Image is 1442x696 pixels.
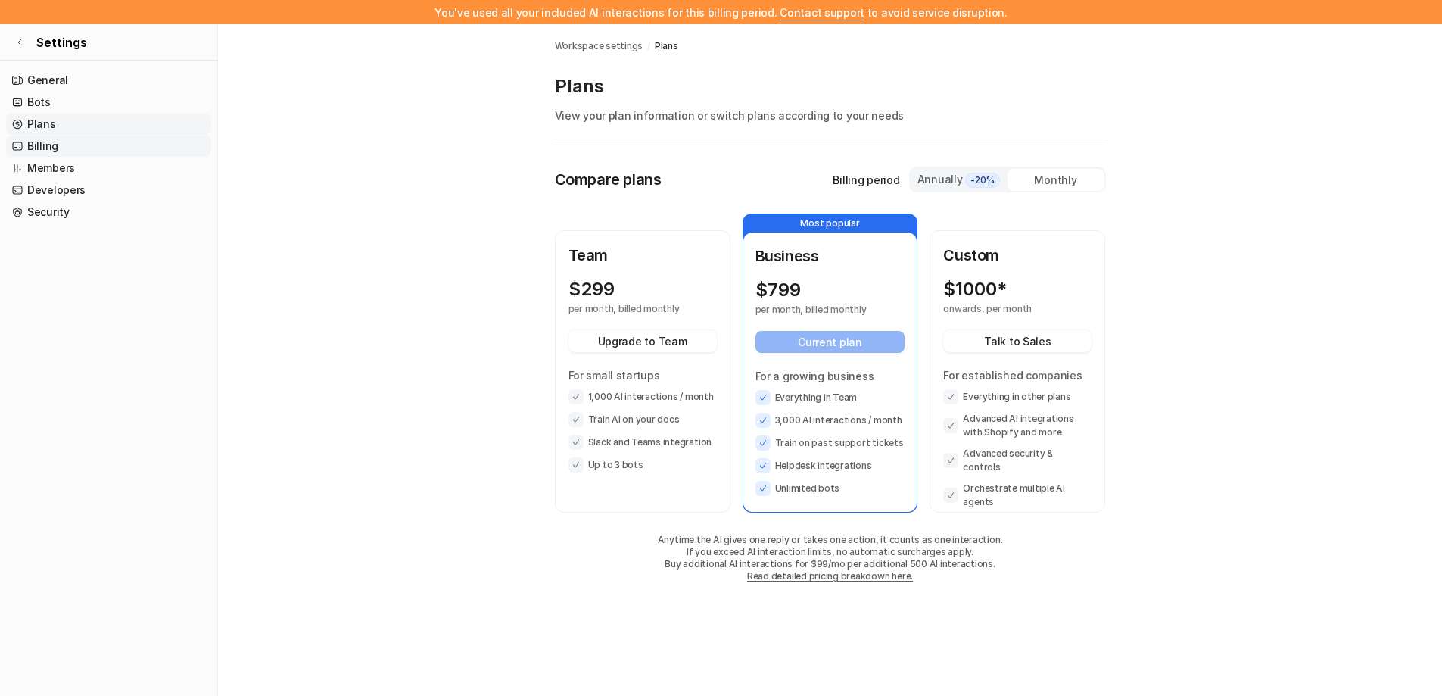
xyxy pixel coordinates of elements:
[755,331,905,353] button: Current plan
[16,201,287,257] div: eesel avatarAmogh avatarKatelin avatarYou’ll get replies here and in your email: ✉️ [EMAIL_ADDRES...
[30,108,273,133] p: Hi there 👋
[29,227,47,245] img: Amogh avatar
[15,265,288,307] div: Send us a message
[568,244,717,267] p: Team
[6,201,211,223] a: Security
[943,330,1092,352] button: Talk to Sales
[943,447,1092,474] li: Advanced security & controls
[743,214,917,233] p: Most popular
[755,458,905,473] li: Helpdesk integrations
[755,435,905,451] li: Train on past support tickets
[555,168,662,191] p: Compare plans
[36,215,54,233] img: eesel avatar
[755,245,905,267] p: Business
[943,279,1007,300] p: $ 1000*
[555,39,643,53] a: Workspace settings
[1008,169,1104,191] div: Monthly
[555,546,1106,558] p: If you exceed AI interaction limits, no automatic surcharges apply.
[755,481,905,496] li: Unlimited bots
[64,229,92,245] div: eesel
[555,108,1106,123] p: View your plan information or switch plans according to your needs
[555,558,1106,570] p: Buy additional AI interactions for $99/mo per additional 500 AI interactions.
[6,179,211,201] a: Developers
[30,133,273,159] p: How can we help?
[943,244,1092,267] p: Custom
[747,570,913,582] a: Read detailed pricing breakdown here.
[6,114,211,135] a: Plans
[568,435,717,450] li: Slack and Teams integration
[6,92,211,113] a: Bots
[755,413,905,428] li: 3,000 AI interactions / month
[6,136,211,157] a: Billing
[31,191,272,207] div: Recent message
[833,172,899,188] p: Billing period
[88,24,118,55] img: Profile image for eesel
[568,279,615,300] p: $ 299
[943,482,1092,509] li: Orchestrate multiple AI agents
[965,173,1000,188] span: -20%
[58,510,92,521] span: Home
[780,6,864,19] span: Contact support
[31,278,253,294] div: Send us a message
[943,412,1092,439] li: Advanced AI integrations with Shopify and more
[755,304,878,316] p: per month, billed monthly
[59,24,89,55] img: Profile image for Amogh
[755,390,905,405] li: Everything in Team
[568,412,717,427] li: Train AI on your docs
[568,330,717,352] button: Upgrade to Team
[555,534,1106,546] p: Anytime the AI gives one reply or takes one action, it counts as one interaction.
[201,510,254,521] span: Messages
[568,457,717,473] li: Up to 3 bots
[647,39,650,53] span: /
[15,178,288,257] div: Recent messageeesel avatarAmogh avatarKatelin avatarYou’ll get replies here and in your email: ✉️...
[260,24,288,51] div: Close
[30,24,61,55] img: Profile image for Katelin
[36,33,87,51] span: Settings
[943,389,1092,404] li: Everything in other plans
[151,473,303,533] button: Messages
[6,158,211,179] a: Members
[568,389,717,404] li: 1,000 AI interactions / month
[943,367,1092,383] p: For established companies
[64,214,695,226] span: You’ll get replies here and in your email: ✉️ [EMAIL_ADDRESS][DOMAIN_NAME] Our usual reply time 🕒...
[943,303,1064,315] p: onwards, per month
[755,368,905,384] p: For a growing business
[917,171,1001,188] div: Annually
[755,279,801,301] p: $ 799
[555,74,1106,98] p: Plans
[42,227,60,245] img: Katelin avatar
[655,39,678,53] a: Plans
[6,70,211,91] a: General
[95,229,141,245] div: • 1m ago
[568,303,690,315] p: per month, billed monthly
[568,367,717,383] p: For small startups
